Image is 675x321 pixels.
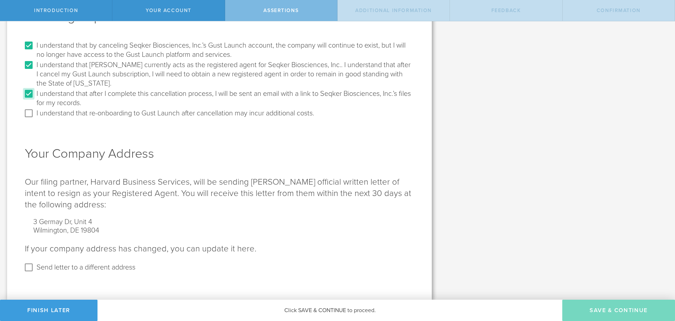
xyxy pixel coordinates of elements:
div: Wilmington, DE 19804 [33,226,406,235]
h1: Your Company Address [25,145,414,162]
span: Your Account [146,7,191,13]
span: Confirmation [597,7,641,13]
button: Save & Continue [562,300,675,321]
p: Our filing partner, Harvard Business Services, will be sending [PERSON_NAME] official written let... [25,176,414,211]
span: Feedback [491,7,521,13]
span: Assertions [263,7,299,13]
div: Click SAVE & CONTINUE to proceed. [97,300,562,321]
label: I understand that re-onboarding to Gust Launch after cancellation may incur additional costs. [37,108,314,118]
label: I understand that after I complete this cancellation process, I will be sent an email with a link... [37,88,412,108]
p: If your company address has changed, you can update it here. [25,243,414,255]
div: 3 Germay Dr [33,218,406,226]
span: Introduction [34,7,78,13]
span: Additional Information [355,7,432,13]
label: Send letter to a different address [37,262,135,272]
label: I understand that [PERSON_NAME] currently acts as the registered agent for Seqker Biosciences, In... [37,59,412,88]
label: I understand that by canceling Seqker Biosciences, Inc.’s Gust Launch account, the company will c... [37,40,412,59]
span: , Unit 4 [71,218,92,226]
